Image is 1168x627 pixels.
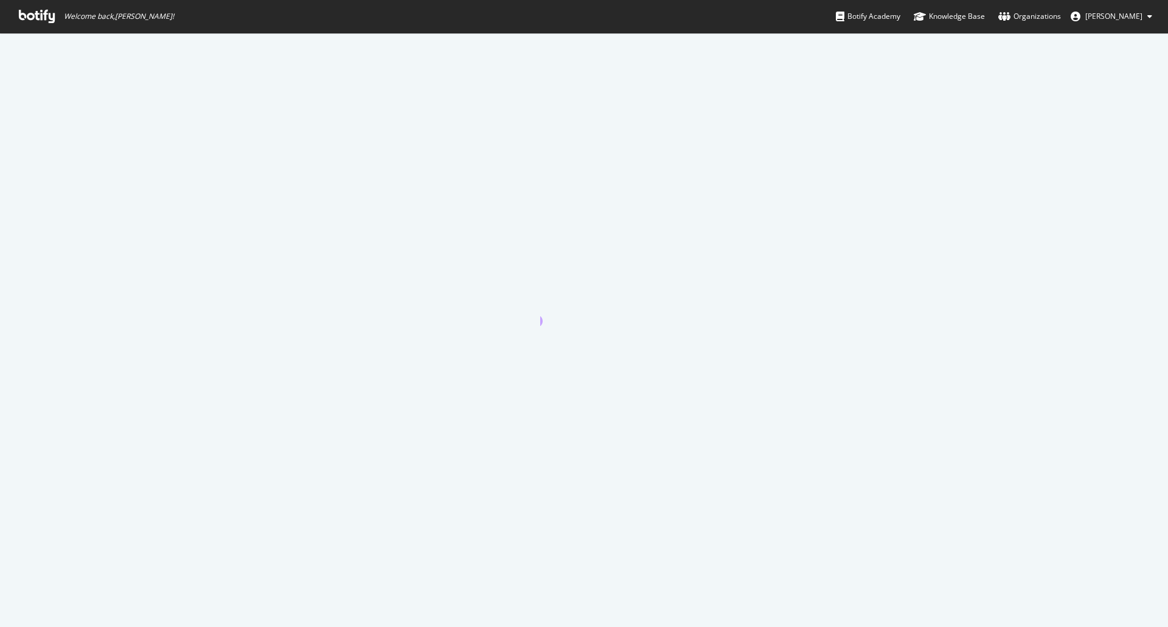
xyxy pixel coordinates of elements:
div: Botify Academy [836,10,900,23]
div: Knowledge Base [914,10,985,23]
span: Anthony Lunay [1085,11,1142,21]
button: [PERSON_NAME] [1061,7,1162,26]
span: Welcome back, [PERSON_NAME] ! [64,12,174,21]
div: Organizations [998,10,1061,23]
